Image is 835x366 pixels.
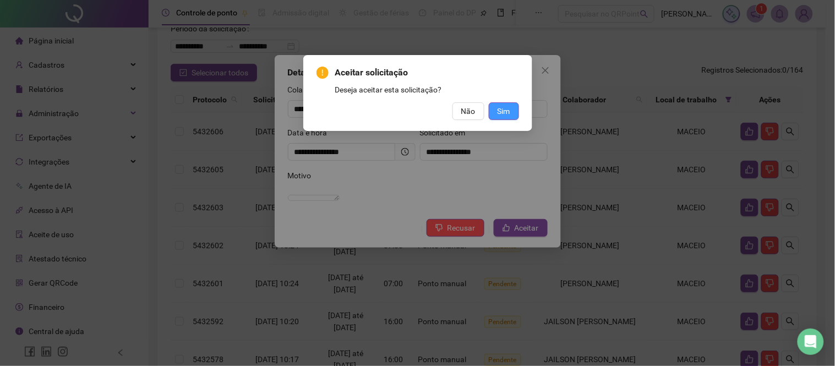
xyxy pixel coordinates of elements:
[316,67,329,79] span: exclamation-circle
[498,105,510,117] span: Sim
[798,329,824,355] div: Open Intercom Messenger
[461,105,476,117] span: Não
[335,84,519,96] div: Deseja aceitar esta solicitação?
[452,102,484,120] button: Não
[335,66,519,79] span: Aceitar solicitação
[489,102,519,120] button: Sim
